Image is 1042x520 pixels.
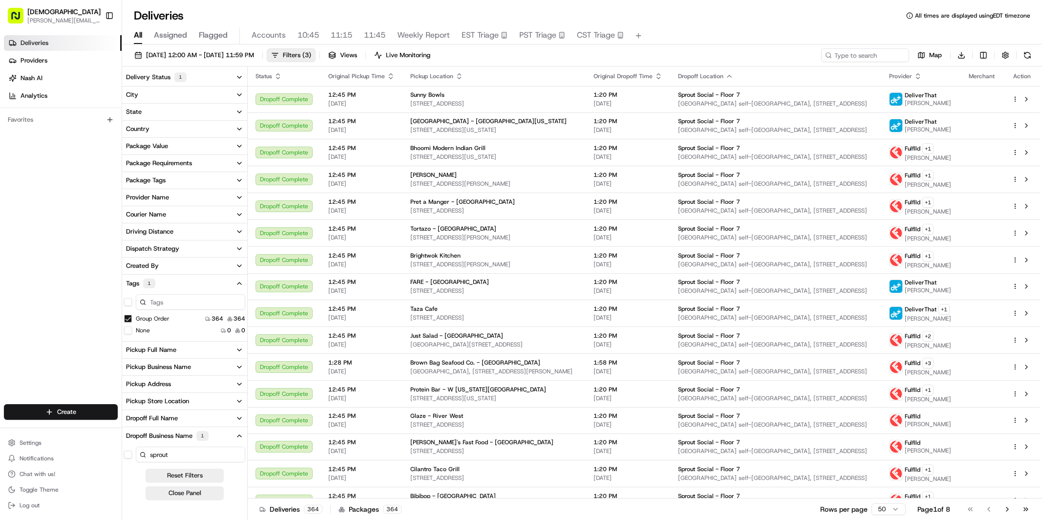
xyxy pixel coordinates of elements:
[922,491,934,502] button: +1
[890,494,902,507] img: profile_Fulflld_OnFleet_Thistle_SF.png
[594,421,662,429] span: [DATE]
[905,91,936,99] span: DeliverThat
[594,447,662,455] span: [DATE]
[410,412,463,420] span: Glaze - River West
[890,361,902,373] img: profile_Fulflld_OnFleet_Thistle_SF.png
[678,153,873,161] span: [GEOGRAPHIC_DATA] self-[GEOGRAPHIC_DATA], [STREET_ADDRESS]
[905,126,951,133] span: [PERSON_NAME]
[890,280,902,293] img: profile_deliverthat_partner.png
[331,29,352,41] span: 11:15
[890,93,902,106] img: profile_deliverthat_partner.png
[410,305,438,313] span: Taza Cafe
[905,368,951,376] span: [PERSON_NAME]
[328,305,395,313] span: 12:45 PM
[328,492,395,500] span: 12:45 PM
[929,51,942,60] span: Map
[383,505,402,514] div: 364
[678,252,740,260] span: Sprout Social - Floor 7
[126,346,176,354] div: Pickup Full Name
[905,118,936,126] span: DeliverThat
[328,252,395,260] span: 12:45 PM
[4,452,118,465] button: Notifications
[678,447,873,455] span: [GEOGRAPHIC_DATA] self-[GEOGRAPHIC_DATA], [STREET_ADDRESS]
[410,100,578,108] span: [STREET_ADDRESS]
[397,29,450,41] span: Weekly Report
[136,326,150,334] label: None
[905,198,920,206] span: Fulflld
[678,341,873,348] span: [GEOGRAPHIC_DATA] self-[GEOGRAPHIC_DATA], [STREET_ADDRESS]
[678,207,873,215] span: [GEOGRAPHIC_DATA] self-[GEOGRAPHIC_DATA], [STREET_ADDRESS]
[126,363,191,371] div: Pickup Business Name
[328,91,395,99] span: 12:45 PM
[410,341,578,348] span: [GEOGRAPHIC_DATA][STREET_ADDRESS]
[922,464,934,475] button: +1
[199,29,228,41] span: Flagged
[328,341,395,348] span: [DATE]
[905,225,920,233] span: Fulflld
[410,153,578,161] span: [STREET_ADDRESS][US_STATE]
[328,287,395,295] span: [DATE]
[4,498,118,512] button: Log out
[594,368,662,375] span: [DATE]
[594,198,662,206] span: 1:20 PM
[234,315,245,323] span: 364
[905,493,920,500] span: Fulflld
[126,125,149,133] div: Country
[126,261,159,270] div: Created By
[905,235,951,242] span: [PERSON_NAME]
[905,99,951,107] span: [PERSON_NAME]
[122,410,247,427] button: Dropoff Full Name
[174,72,187,82] div: 1
[259,504,322,514] div: Deliveries
[678,260,873,268] span: [GEOGRAPHIC_DATA] self-[GEOGRAPHIC_DATA], [STREET_ADDRESS]
[594,341,662,348] span: [DATE]
[594,153,662,161] span: [DATE]
[820,504,868,514] p: Rows per page
[328,225,395,233] span: 12:45 PM
[905,315,951,323] span: [PERSON_NAME]
[122,155,247,172] button: Package Requirements
[678,474,873,482] span: [GEOGRAPHIC_DATA] self-[GEOGRAPHIC_DATA], [STREET_ADDRESS]
[922,143,934,154] button: +1
[122,240,247,257] button: Dispatch Strategy
[146,486,224,500] button: Close Panel
[905,420,951,428] span: [PERSON_NAME]
[21,56,47,65] span: Providers
[890,173,902,186] img: profile_Fulflld_OnFleet_Thistle_SF.png
[905,412,920,420] span: Fulflld
[328,234,395,241] span: [DATE]
[136,294,245,310] input: Tags
[126,108,142,116] div: State
[678,421,873,429] span: [GEOGRAPHIC_DATA] self-[GEOGRAPHIC_DATA], [STREET_ADDRESS]
[905,305,936,313] span: DeliverThat
[594,260,662,268] span: [DATE]
[678,368,873,375] span: [GEOGRAPHIC_DATA] self-[GEOGRAPHIC_DATA], [STREET_ADDRESS]
[328,171,395,179] span: 12:45 PM
[267,48,316,62] button: Filters(3)
[410,126,578,134] span: [STREET_ADDRESS][US_STATE]
[410,278,489,286] span: FARE - [GEOGRAPHIC_DATA]
[594,91,662,99] span: 1:20 PM
[328,447,395,455] span: [DATE]
[1021,48,1034,62] button: Refresh
[126,431,209,441] div: Dropoff Business Name
[304,505,322,514] div: 364
[890,119,902,132] img: profile_deliverthat_partner.png
[20,439,42,447] span: Settings
[969,72,995,80] span: Merchant
[122,223,247,240] button: Driving Distance
[122,121,247,137] button: Country
[890,227,902,239] img: profile_Fulflld_OnFleet_Thistle_SF.png
[922,385,934,395] button: +1
[4,53,122,68] a: Providers
[122,138,247,154] button: Package Value
[364,29,385,41] span: 11:45
[328,126,395,134] span: [DATE]
[410,421,578,429] span: [STREET_ADDRESS]
[905,475,951,483] span: [PERSON_NAME]
[4,112,118,128] div: Favorites
[302,51,311,60] span: ( 3 )
[678,386,740,393] span: Sprout Social - Floor 7
[678,359,740,367] span: Sprout Social - Floor 7
[134,8,184,23] h1: Deliveries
